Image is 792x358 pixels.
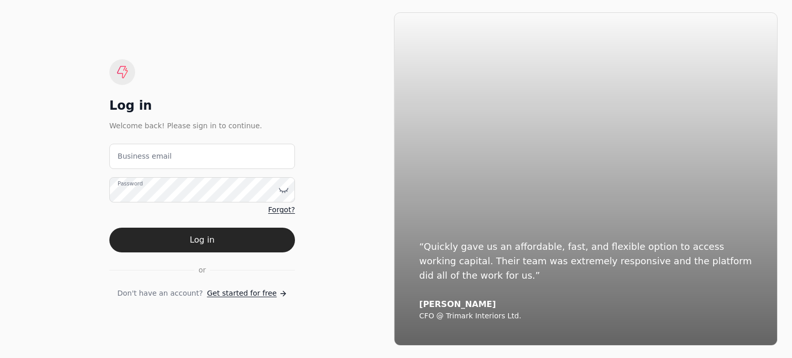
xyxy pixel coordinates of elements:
[207,288,287,299] a: Get started for free
[118,180,143,188] label: Password
[109,97,295,114] div: Log in
[419,240,752,283] div: “Quickly gave us an affordable, fast, and flexible option to access working capital. Their team w...
[118,151,172,162] label: Business email
[109,120,295,131] div: Welcome back! Please sign in to continue.
[268,204,295,215] a: Forgot?
[199,265,206,276] span: or
[419,299,752,310] div: [PERSON_NAME]
[117,288,203,299] span: Don't have an account?
[207,288,276,299] span: Get started for free
[109,228,295,252] button: Log in
[419,312,752,321] div: CFO @ Trimark Interiors Ltd.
